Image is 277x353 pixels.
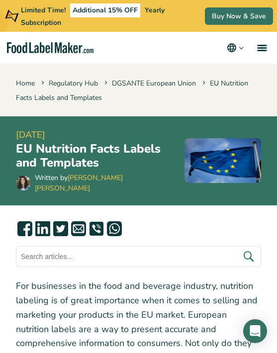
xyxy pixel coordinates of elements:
span: [DATE] [16,128,169,142]
h1: EU Nutrition Facts Labels and Templates [16,142,169,171]
a: Buy Now & Save [205,7,273,25]
a: Home [16,79,35,88]
a: [PERSON_NAME] [PERSON_NAME] [35,173,123,193]
a: Food Label Maker homepage [7,42,93,54]
div: Written by [35,173,169,193]
div: Open Intercom Messenger [243,319,267,343]
span: Yearly Subscription [21,5,165,27]
a: Regulatory Hub [49,79,98,88]
span: EU Nutrition Facts Labels and Templates [16,79,248,102]
a: menu [245,32,277,64]
span: Limited Time! [21,5,66,15]
button: Change language [226,42,245,54]
a: DGSANTE European Union [112,79,196,88]
input: Search articles... [16,246,261,267]
span: Additional 15% OFF [70,3,140,17]
img: Maria Abi Hanna - Food Label Maker [16,176,31,190]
